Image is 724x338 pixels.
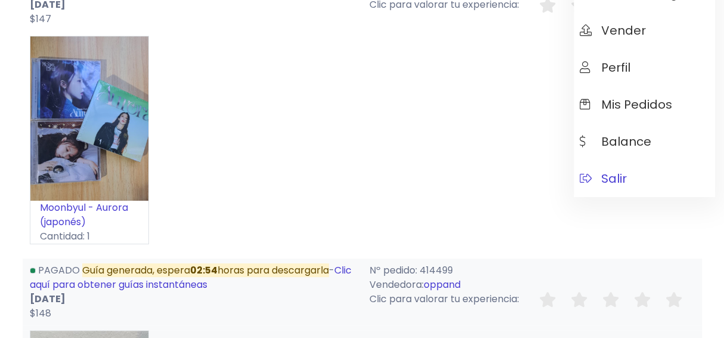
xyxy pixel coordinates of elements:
span: Guía generada, espera horas para descargarla [82,263,329,277]
a: oppand [424,278,461,291]
p: Cantidad: 1 [30,229,148,244]
a: Perfil [574,49,715,86]
span: $148 [30,306,51,320]
span: Mis pedidos [580,98,672,111]
span: Pagado [38,263,80,277]
a: Vender [574,12,715,49]
a: Clic aquí para obtener guías instantáneas [30,263,352,291]
a: Mis pedidos [574,86,715,123]
b: 02:54 [190,263,217,277]
span: Clic para valorar tu experiencia: [369,292,519,306]
a: Salir [574,160,715,197]
p: Nº pedido: 414499 [369,263,695,278]
span: Salir [580,172,627,185]
span: $147 [30,12,51,26]
span: Vender [580,24,646,37]
a: Moonbyul - Aurora (japonés) [40,201,128,229]
img: small_1756870147005.jpeg [30,36,148,201]
p: [DATE] [30,292,355,306]
span: Balance [580,135,651,148]
div: - [23,263,362,321]
span: Perfil [580,61,630,74]
p: Vendedora: [369,278,695,292]
a: Balance [574,123,715,160]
